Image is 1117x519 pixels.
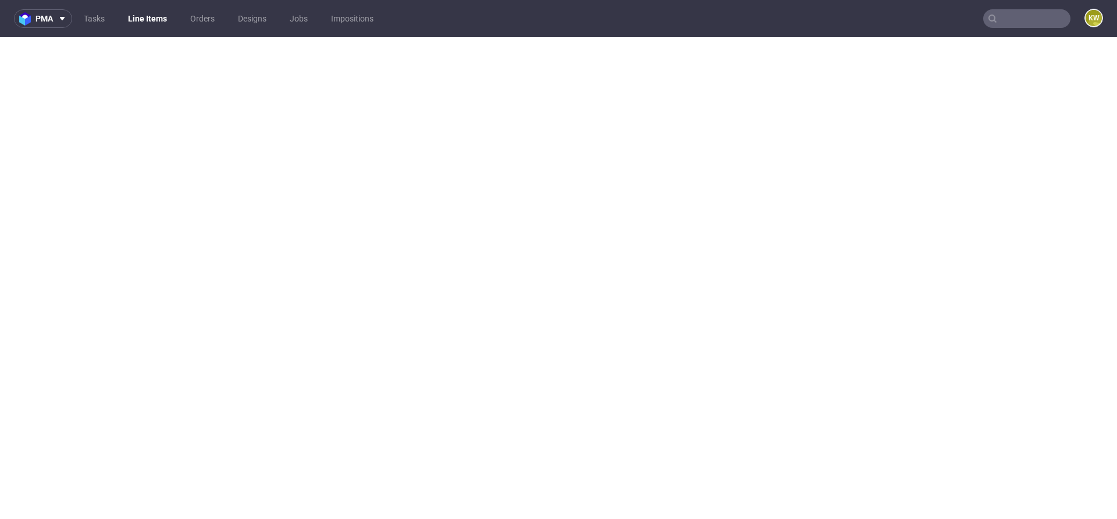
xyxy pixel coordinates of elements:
a: Impositions [324,9,380,28]
button: pma [14,9,72,28]
span: pma [35,15,53,23]
a: Orders [183,9,222,28]
img: logo [19,12,35,26]
figcaption: KW [1086,10,1102,26]
a: Tasks [77,9,112,28]
a: Line Items [121,9,174,28]
a: Jobs [283,9,315,28]
a: Designs [231,9,273,28]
